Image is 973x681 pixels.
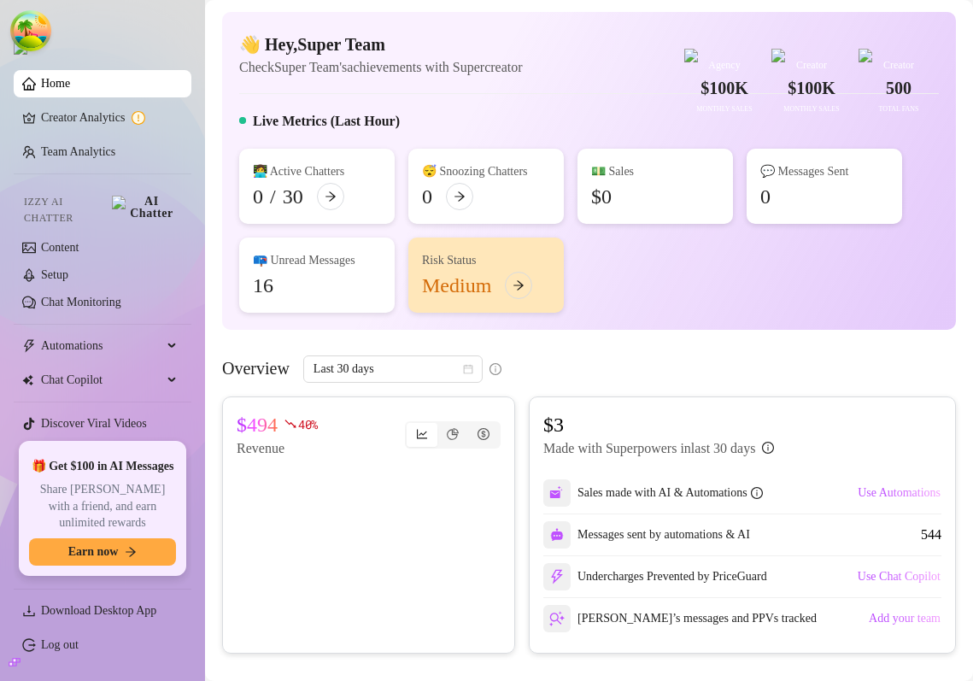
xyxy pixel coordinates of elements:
div: Undercharges Prevented by PriceGuard [543,563,767,590]
a: Home [41,77,70,90]
div: 544 [921,525,941,545]
span: info-circle [489,363,501,375]
article: $494 [237,411,278,438]
span: Last 30 days [314,356,472,382]
a: Log out [41,638,79,651]
button: Add your team [868,605,941,632]
div: 📪 Unread Messages [253,251,381,270]
img: gold-badge.svg [684,49,698,62]
span: Share [PERSON_NAME] with a friend, and earn unlimited rewards [29,481,176,531]
article: Made with Superpowers in last 30 days [543,438,755,459]
span: arrow-right [513,279,525,291]
span: 🎁 Get $100 in AI Messages [32,458,174,475]
span: line-chart [416,428,428,440]
div: Creator [771,57,852,73]
div: 16 [253,272,273,299]
div: Risk Status [422,251,550,270]
span: info-circle [751,487,763,499]
span: info-circle [762,442,774,454]
div: 😴 Snoozing Chatters [422,162,550,181]
span: arrow-right [325,191,337,203]
button: Open Tanstack query devtools [14,14,48,48]
span: download [22,604,36,618]
img: svg%3e [550,528,564,542]
span: Add your team [869,612,941,625]
span: Izzy AI Chatter [24,194,105,226]
article: Check Super Team's achievements with Supercreator [239,56,523,78]
span: arrow-right [454,191,466,203]
article: Revenue [237,438,318,459]
span: calendar [463,364,473,374]
button: Use Chat Copilot [857,563,941,590]
div: 500 [859,75,939,102]
div: 💬 Messages Sent [760,162,888,181]
img: blue-badge.svg [859,49,872,62]
div: $100K [771,75,852,102]
button: Use Automations [857,479,941,507]
a: Team Analytics [41,145,115,158]
div: segmented control [405,421,501,449]
span: dollar-circle [478,428,489,440]
article: $3 [543,411,774,438]
div: Monthly Sales [684,104,765,115]
div: 0 [760,183,771,210]
a: Chat Monitoring [41,296,121,308]
span: Use Automations [858,486,941,500]
a: Creator Analytics exclamation-circle [41,104,178,132]
div: [PERSON_NAME]’s messages and PPVs tracked [543,605,817,632]
h5: Live Metrics (Last Hour) [253,111,400,132]
div: 0 [422,183,432,210]
img: svg%3e [549,611,565,626]
h4: 👋 Hey, Super Team [239,32,523,56]
span: arrow-right [125,546,137,558]
button: Earn nowarrow-right [29,538,176,566]
span: Earn now [68,545,119,559]
div: $100K [684,75,765,102]
div: Sales made with AI & Automations [577,484,763,502]
img: Chat Copilot [22,374,33,386]
span: thunderbolt [22,339,36,353]
span: build [9,656,21,668]
div: $0 [591,183,612,210]
div: 30 [283,183,303,210]
div: 👩‍💻 Active Chatters [253,162,381,181]
img: svg%3e [549,569,565,584]
span: pie-chart [447,428,459,440]
article: Overview [222,355,290,381]
a: Setup [41,268,68,281]
span: Automations [41,332,162,360]
div: 💵 Sales [591,162,719,181]
div: Agency [684,57,765,73]
div: Total Fans [859,104,939,115]
a: Discover Viral Videos [41,417,147,430]
div: Creator [859,57,939,73]
span: Chat Copilot [41,367,162,394]
img: svg%3e [549,485,565,501]
span: fall [284,418,296,430]
div: Monthly Sales [771,104,852,115]
img: AI Chatter [112,196,178,220]
span: Use Chat Copilot [858,570,941,584]
span: 40 % [298,416,318,432]
span: Download Desktop App [41,604,156,617]
a: Content [41,241,79,254]
img: purple-badge.svg [771,49,785,62]
div: Messages sent by automations & AI [543,521,750,549]
div: 0 [253,183,263,210]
